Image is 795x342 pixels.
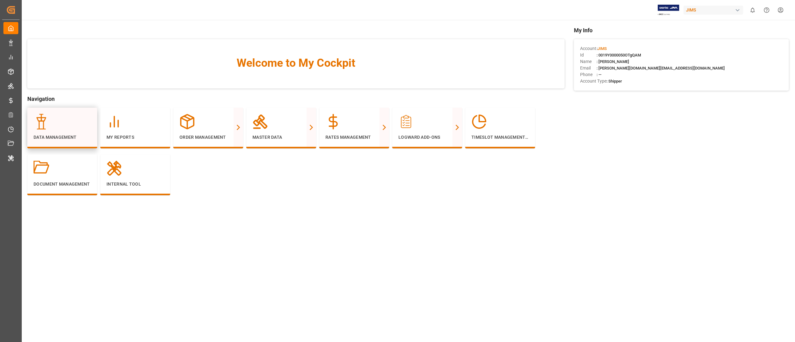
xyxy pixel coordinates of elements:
span: Navigation [27,95,565,103]
span: Email [580,65,597,71]
span: Id [580,52,597,58]
p: Master Data [252,134,310,141]
span: Name [580,58,597,65]
p: Logward Add-ons [398,134,456,141]
button: show 0 new notifications [746,3,760,17]
p: My Reports [107,134,164,141]
p: Internal Tool [107,181,164,187]
span: Account [580,45,597,52]
img: Exertis%20JAM%20-%20Email%20Logo.jpg_1722504956.jpg [658,5,679,16]
span: : 0019Y0000050OTgQAM [597,53,641,57]
span: : — [597,72,602,77]
span: Account Type [580,78,606,84]
span: : Shipper [606,79,622,83]
span: JIMS [597,46,607,51]
p: Rates Management [325,134,383,141]
p: Data Management [34,134,91,141]
span: Phone [580,71,597,78]
span: My Info [574,26,789,34]
p: Timeslot Management V2 [471,134,529,141]
span: Welcome to My Cockpit [40,55,552,71]
p: Order Management [179,134,237,141]
button: JIMS [684,4,746,16]
span: : [597,46,607,51]
button: Help Center [760,3,774,17]
p: Document Management [34,181,91,187]
span: : [PERSON_NAME][DOMAIN_NAME][EMAIL_ADDRESS][DOMAIN_NAME] [597,66,725,70]
span: : [PERSON_NAME] [597,59,629,64]
div: JIMS [684,6,743,15]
